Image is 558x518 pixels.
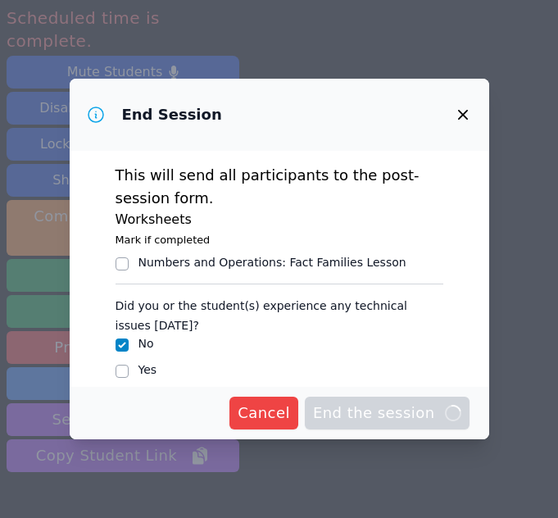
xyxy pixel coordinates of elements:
label: Yes [138,363,157,376]
button: End the session [305,397,470,429]
p: This will send all participants to the post-session form. [116,164,443,210]
div: Numbers and Operations : Fact Families Lesson [138,254,406,270]
label: No [138,337,154,350]
button: Cancel [229,397,298,429]
span: End the session [313,402,461,425]
legend: Did you or the student(s) experience any technical issues [DATE]? [116,291,443,335]
h3: End Session [122,105,222,125]
span: Cancel [238,402,290,425]
h3: Worksheets [116,210,443,229]
small: Mark if completed [116,234,211,246]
